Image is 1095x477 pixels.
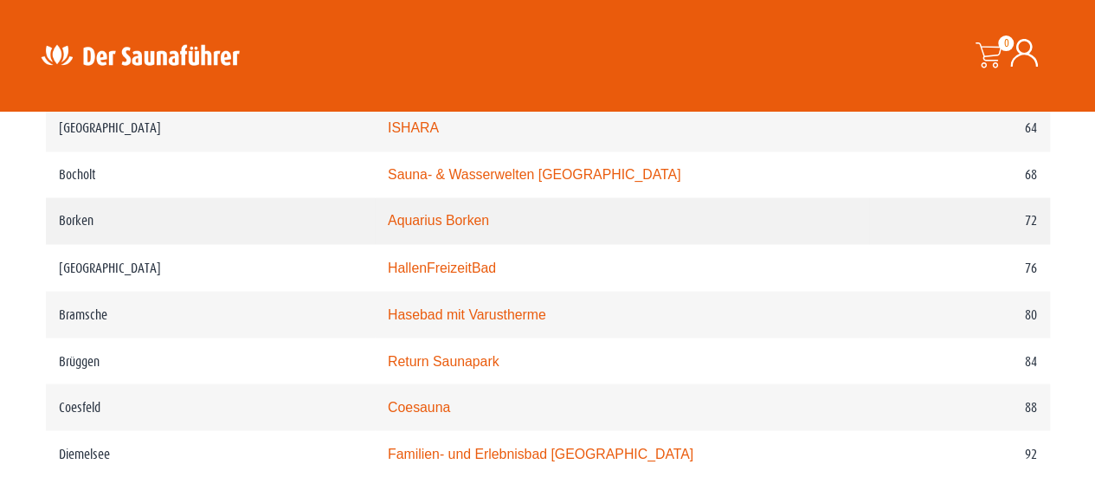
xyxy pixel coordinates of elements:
td: 88 [869,384,1049,430]
td: Borken [46,197,375,244]
td: 72 [869,197,1049,244]
a: Hasebad mit Varustherme [388,306,546,321]
a: Coesauna [388,399,450,414]
td: 64 [869,105,1049,151]
td: Bramsche [46,291,375,338]
td: Coesfeld [46,384,375,430]
a: Aquarius Borken [388,213,489,228]
td: Bocholt [46,151,375,198]
td: 84 [869,338,1049,384]
td: 80 [869,291,1049,338]
td: 68 [869,151,1049,198]
td: [GEOGRAPHIC_DATA] [46,105,375,151]
a: Familien- und Erlebnisbad [GEOGRAPHIC_DATA] [388,446,693,461]
td: 92 [869,430,1049,477]
span: 0 [998,35,1014,51]
a: HallenFreizeitBad [388,260,496,274]
td: Brüggen [46,338,375,384]
a: Sauna- & Wasserwelten [GEOGRAPHIC_DATA] [388,167,680,182]
td: 76 [869,244,1049,291]
td: [GEOGRAPHIC_DATA] [46,244,375,291]
a: Return Saunapark [388,353,499,368]
td: Diemelsee [46,430,375,477]
a: ISHARA [388,120,439,135]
